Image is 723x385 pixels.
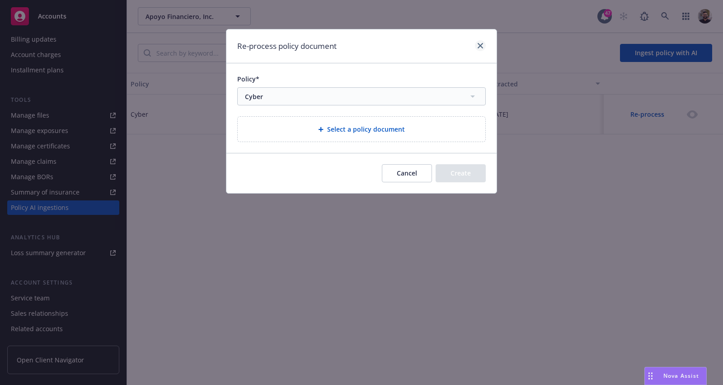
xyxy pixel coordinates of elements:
span: Cyber [245,92,445,101]
button: Cyber [237,87,486,105]
span: Policy* [237,75,259,83]
button: Nova Assist [644,367,707,385]
span: Select a policy document [327,124,405,134]
div: Drag to move [645,367,656,385]
h1: Re-process policy document [237,40,337,52]
button: Cancel [382,164,432,182]
div: Select a policy document [237,116,486,142]
a: close [475,40,486,51]
span: Nova Assist [663,372,699,380]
